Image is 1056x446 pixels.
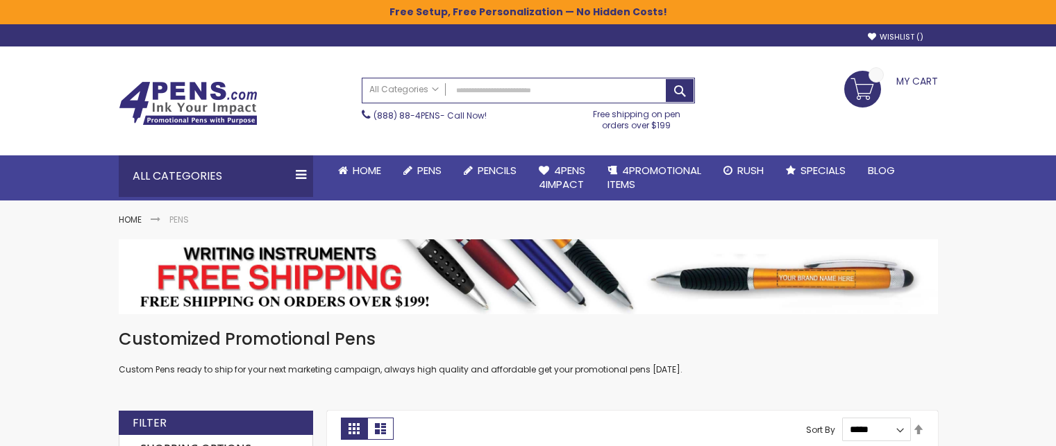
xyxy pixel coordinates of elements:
[478,163,517,178] span: Pencils
[374,110,440,121] a: (888) 88-4PENS
[119,214,142,225] a: Home
[119,239,938,314] img: Pens
[353,163,381,178] span: Home
[327,155,392,186] a: Home
[453,155,528,186] a: Pencils
[806,423,835,435] label: Sort By
[712,155,775,186] a: Rush
[775,155,857,186] a: Specials
[119,81,258,126] img: 4Pens Custom Pens and Promotional Products
[607,163,701,191] span: 4PROMOTIONAL ITEMS
[528,155,596,200] a: 4Pens4impact
[369,84,439,95] span: All Categories
[362,78,446,101] a: All Categories
[737,163,764,178] span: Rush
[133,415,167,431] strong: Filter
[417,163,442,178] span: Pens
[578,103,695,131] div: Free shipping on pen orders over $199
[392,155,453,186] a: Pens
[868,32,923,42] a: Wishlist
[801,163,846,178] span: Specials
[374,110,487,121] span: - Call Now!
[868,163,895,178] span: Blog
[857,155,906,186] a: Blog
[169,214,189,225] strong: Pens
[539,163,585,191] span: 4Pens 4impact
[119,328,938,376] div: Custom Pens ready to ship for your next marketing campaign, always high quality and affordable ge...
[341,418,367,440] strong: Grid
[119,328,938,350] h1: Customized Promotional Pens
[596,155,712,200] a: 4PROMOTIONALITEMS
[119,155,313,197] div: All Categories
